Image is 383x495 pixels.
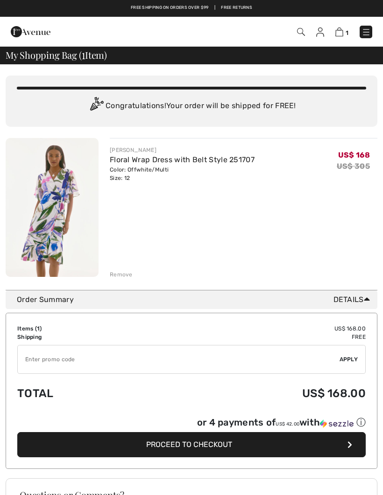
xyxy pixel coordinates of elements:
[17,333,144,341] td: Shipping
[316,27,324,37] img: My Info
[17,432,366,457] button: Proceed to Checkout
[110,165,255,182] div: Color: Offwhite/Multi Size: 12
[320,419,354,428] img: Sezzle
[144,324,366,333] td: US$ 168.00
[346,29,348,36] span: 1
[338,151,370,159] span: US$ 168
[87,97,106,116] img: Congratulation2.svg
[17,324,144,333] td: Items ( )
[337,162,370,171] s: US$ 305
[82,48,85,60] span: 1
[144,378,366,409] td: US$ 168.00
[6,138,99,277] img: Floral Wrap Dress with Belt Style 251707
[197,416,366,429] div: or 4 payments of with
[131,5,209,11] a: Free shipping on orders over $99
[17,416,366,432] div: or 4 payments ofUS$ 42.00withSezzle Click to learn more about Sezzle
[221,5,252,11] a: Free Returns
[362,27,371,37] img: Menu
[17,294,374,305] div: Order Summary
[333,294,374,305] span: Details
[110,146,255,154] div: [PERSON_NAME]
[17,378,144,409] td: Total
[6,50,107,60] span: My Shopping Bag ( Item)
[18,345,340,373] input: Promo code
[297,28,305,36] img: Search
[11,22,50,41] img: 1ère Avenue
[110,270,133,279] div: Remove
[335,26,348,37] a: 1
[214,5,215,11] span: |
[340,355,358,364] span: Apply
[37,325,40,332] span: 1
[110,155,255,164] a: Floral Wrap Dress with Belt Style 251707
[276,421,299,427] span: US$ 42.00
[146,440,232,449] span: Proceed to Checkout
[335,27,343,36] img: Shopping Bag
[144,333,366,341] td: Free
[17,97,366,116] div: Congratulations! Your order will be shipped for FREE!
[11,27,50,35] a: 1ère Avenue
